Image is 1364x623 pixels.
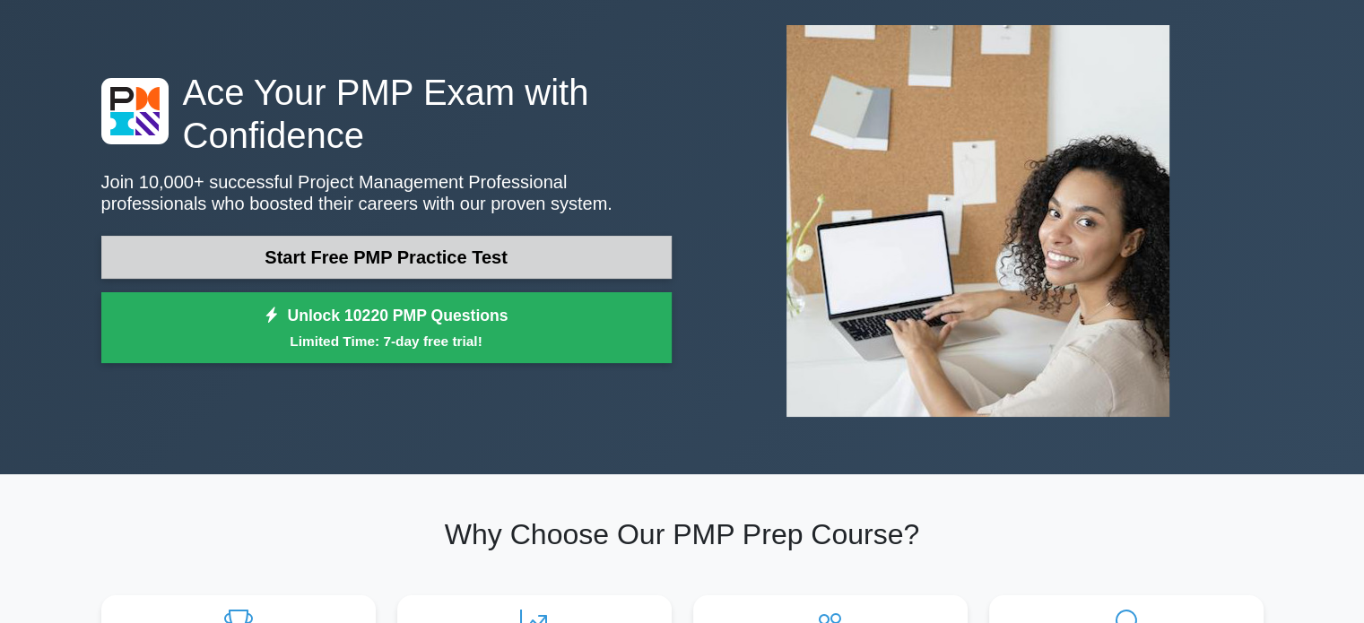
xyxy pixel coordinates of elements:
h2: Why Choose Our PMP Prep Course? [101,517,1264,551]
p: Join 10,000+ successful Project Management Professional professionals who boosted their careers w... [101,171,672,214]
small: Limited Time: 7-day free trial! [124,331,649,351]
h1: Ace Your PMP Exam with Confidence [101,71,672,157]
a: Unlock 10220 PMP QuestionsLimited Time: 7-day free trial! [101,292,672,364]
a: Start Free PMP Practice Test [101,236,672,279]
